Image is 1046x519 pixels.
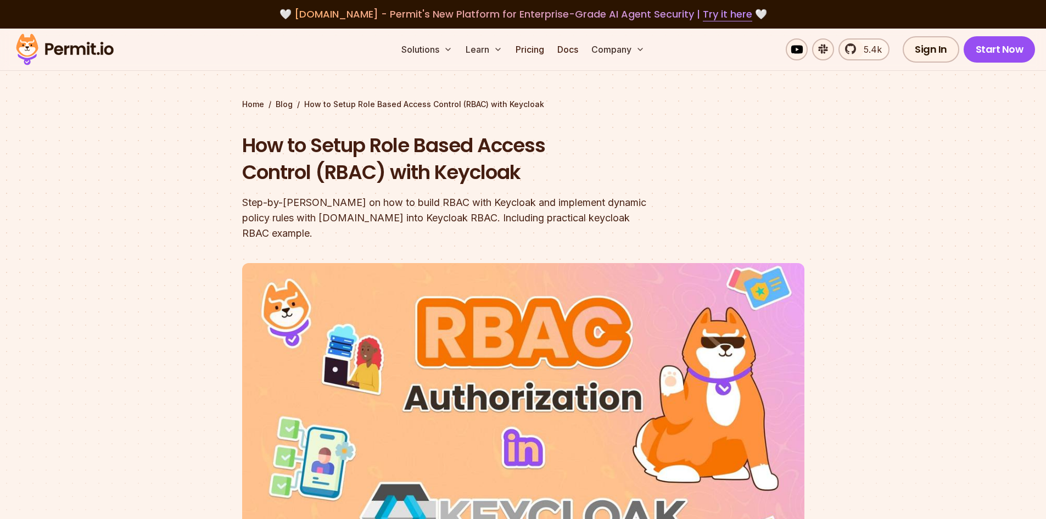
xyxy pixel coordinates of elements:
div: Step-by-[PERSON_NAME] on how to build RBAC with Keycloak and implement dynamic policy rules with ... [242,195,664,241]
button: Learn [461,38,507,60]
button: Solutions [397,38,457,60]
span: 5.4k [857,43,882,56]
button: Company [587,38,649,60]
a: Pricing [511,38,549,60]
span: [DOMAIN_NAME] - Permit's New Platform for Enterprise-Grade AI Agent Security | [294,7,752,21]
a: Start Now [964,36,1036,63]
img: Permit logo [11,31,119,68]
h1: How to Setup Role Based Access Control (RBAC) with Keycloak [242,132,664,186]
div: 🤍 🤍 [26,7,1020,22]
a: Try it here [703,7,752,21]
a: Docs [553,38,583,60]
a: Sign In [903,36,959,63]
a: 5.4k [838,38,890,60]
a: Home [242,99,264,110]
a: Blog [276,99,293,110]
div: / / [242,99,804,110]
